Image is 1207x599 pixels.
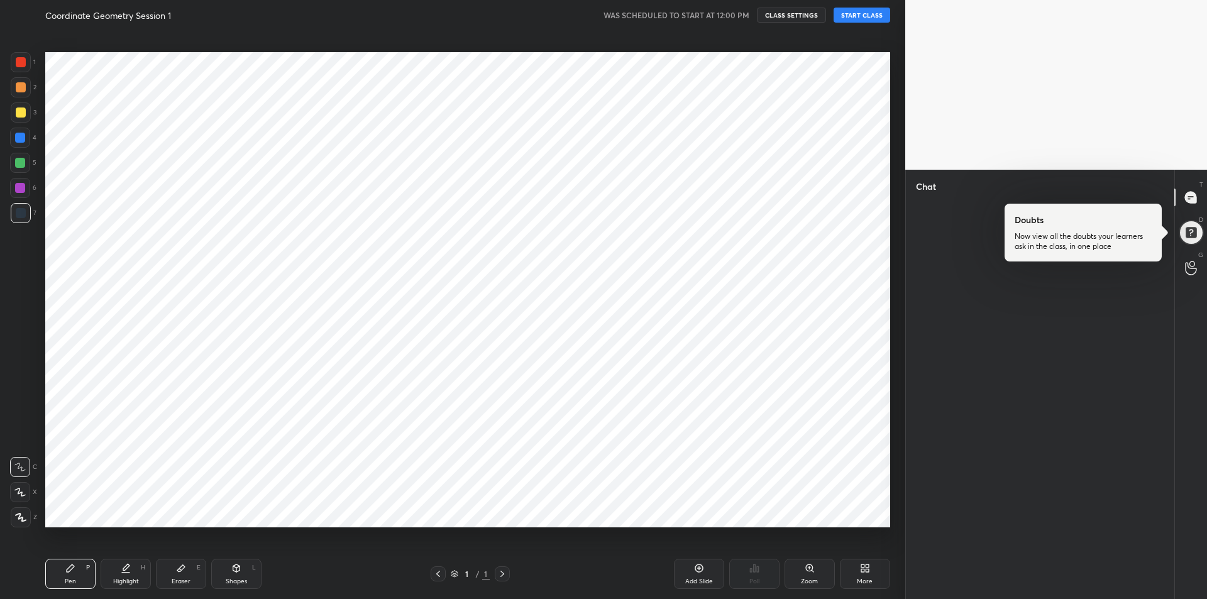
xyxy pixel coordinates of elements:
div: Zoom [801,578,818,585]
div: 6 [10,178,36,198]
div: 3 [11,102,36,123]
button: START CLASS [834,8,890,23]
div: Z [11,507,37,527]
p: T [1199,180,1203,189]
div: 5 [10,153,36,173]
div: E [197,564,201,571]
div: 7 [11,203,36,223]
div: Pen [65,578,76,585]
div: 1 [11,52,36,72]
div: 2 [11,77,36,97]
div: Highlight [113,578,139,585]
div: 4 [10,128,36,148]
p: Chat [906,170,946,203]
div: 1 [482,568,490,580]
p: D [1199,215,1203,224]
div: Add Slide [685,578,713,585]
div: 1 [461,570,473,578]
div: Shapes [226,578,247,585]
div: L [252,564,256,571]
div: H [141,564,145,571]
h5: WAS SCHEDULED TO START AT 12:00 PM [603,9,749,21]
div: More [857,578,873,585]
div: P [86,564,90,571]
p: G [1198,250,1203,260]
h4: Coordinate Geometry Session 1 [45,9,171,21]
div: C [10,457,37,477]
div: / [476,570,480,578]
div: X [10,482,37,502]
div: Eraser [172,578,190,585]
button: CLASS SETTINGS [757,8,826,23]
